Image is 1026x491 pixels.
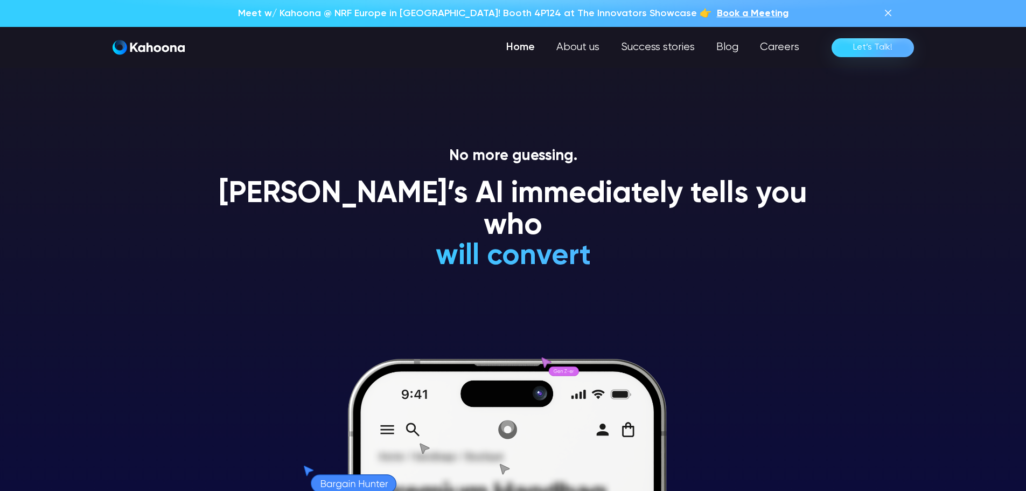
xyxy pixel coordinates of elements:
div: Let’s Talk! [853,39,892,56]
a: Home [495,37,546,58]
a: Careers [749,37,810,58]
a: Success stories [610,37,706,58]
a: Book a Meeting [717,6,788,20]
a: Let’s Talk! [832,38,914,57]
a: Blog [706,37,749,58]
p: No more guessing. [206,147,820,165]
a: home [113,40,185,56]
h1: [PERSON_NAME]’s AI immediately tells you who [206,178,820,243]
span: Book a Meeting [717,9,788,18]
p: Meet w/ Kahoona @ NRF Europe in [GEOGRAPHIC_DATA]! Booth 4P124 at The Innovators Showcase 👉 [238,6,711,20]
h1: will convert [354,240,672,272]
a: About us [546,37,610,58]
img: Kahoona logo white [113,40,185,55]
